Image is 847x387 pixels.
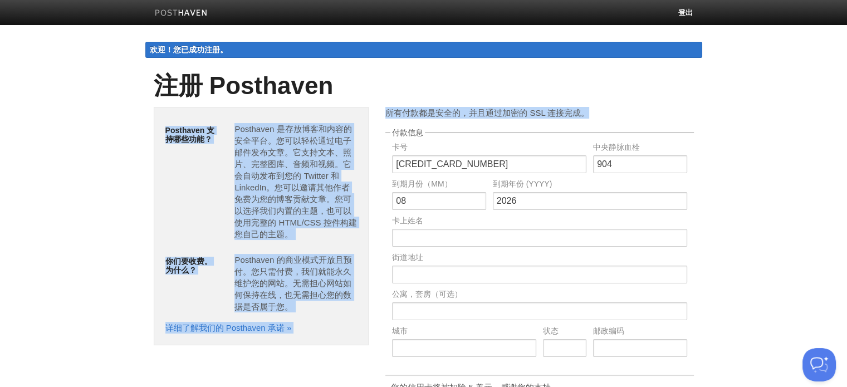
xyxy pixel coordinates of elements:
font: Posthaven 是存放博客和内容的安全平台。您可以轻松通过电子邮件发布文章。它支持文本、照片、完整图库、音频和视频。它会自动发布到您的 Twitter 和 LinkedIn。您可以邀请其他作... [234,124,356,239]
font: 登出 [678,8,693,17]
a: 详细了解我们的 Posthaven 承诺 » [165,323,292,332]
font: 公寓，套房（可选） [392,290,462,298]
iframe: 求助童子军信标 - 开放 [802,348,836,381]
font: 街道地址 [392,253,423,262]
font: 欢迎！您已成功注册。 [150,45,228,54]
font: 邮政编码 [593,326,624,335]
font: 城市 [392,326,408,335]
font: 付款信息 [392,128,423,137]
font: 到期月份（MM） [392,179,452,188]
font: Posthaven 支持哪些功能？ [165,126,215,143]
font: 卡号 [392,143,408,151]
font: Posthaven 的商业模式开放且预付。您只需付费，我们就能永久维护您的网站。无需担心网站如何保持在线，也无需担心您的数据是否属于您。 [234,255,351,311]
font: 你们要收费。为什么？ [165,257,212,274]
font: 状态 [543,326,559,335]
font: 卡上姓名 [392,216,423,225]
font: 中央静脉血栓 [593,143,640,151]
font: 注册 Posthaven [154,72,334,99]
img: Posthaven酒吧 [155,9,208,18]
font: 所有付款都是安全的，并且通过加密的 SSL 连接完成。 [385,108,589,117]
font: 到期年份 (YYYY) [493,179,552,188]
